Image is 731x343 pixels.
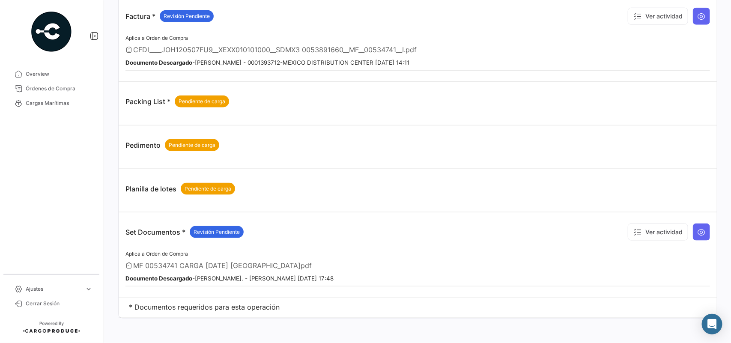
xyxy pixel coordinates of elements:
img: powered-by.png [30,10,73,53]
span: Pendiente de carga [179,98,225,105]
p: Packing List * [125,95,229,107]
small: - [PERSON_NAME]. - [PERSON_NAME] [DATE] 17:48 [125,275,334,282]
span: Pendiente de carga [185,185,231,193]
b: Documento Descargado [125,59,192,66]
button: Ver actividad [628,8,688,25]
span: CFDI____JOH120507FU9__XEXX010101000__SDMX3 0053891660__MF__00534741__I.pdf [133,45,417,54]
a: Órdenes de Compra [7,81,96,96]
small: - [PERSON_NAME] - 0001393712-MEXICO DISTRIBUTION CENTER [DATE] 14:11 [125,59,409,66]
span: Aplica a Orden de Compra [125,251,188,257]
span: MF 00534741 CARGA [DATE] [GEOGRAPHIC_DATA]pdf [133,261,312,270]
span: Ajustes [26,285,81,293]
p: Set Documentos * [125,226,244,238]
span: Aplica a Orden de Compra [125,35,188,41]
td: * Documentos requeridos para esta operación [119,298,717,318]
span: Overview [26,70,92,78]
span: Revisión Pendiente [164,12,210,20]
a: Overview [7,67,96,81]
span: Órdenes de Compra [26,85,92,92]
p: Planilla de lotes [125,183,235,195]
p: Pedimento [125,139,219,151]
span: Pendiente de carga [169,141,215,149]
div: Abrir Intercom Messenger [702,314,722,334]
p: Factura * [125,10,214,22]
span: Cerrar Sesión [26,300,92,307]
span: Revisión Pendiente [194,228,240,236]
span: expand_more [85,285,92,293]
span: Cargas Marítimas [26,99,92,107]
button: Ver actividad [628,224,688,241]
b: Documento Descargado [125,275,192,282]
a: Cargas Marítimas [7,96,96,110]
